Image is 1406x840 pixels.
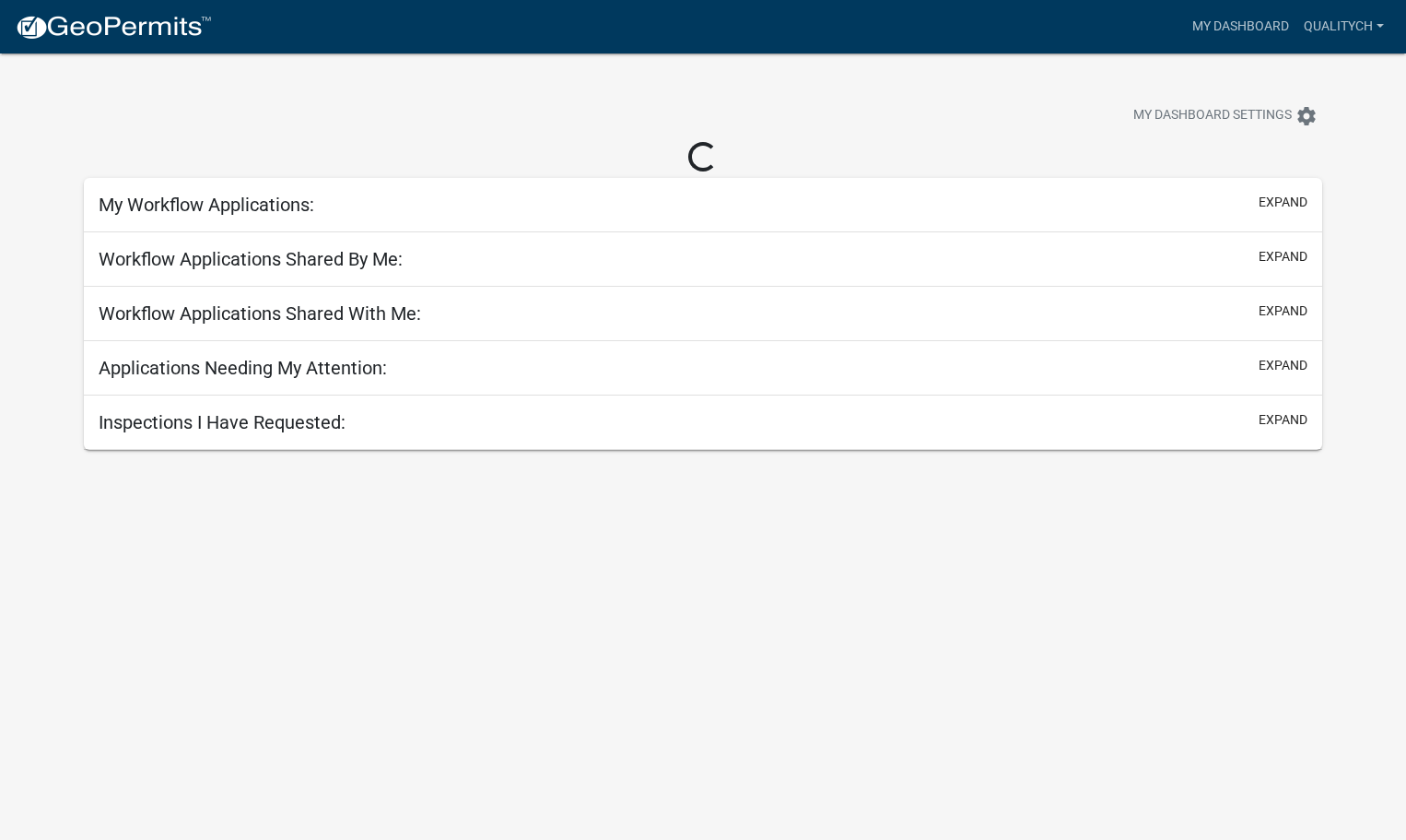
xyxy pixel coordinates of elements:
[1133,105,1292,127] span: My Dashboard Settings
[99,248,403,270] h5: Workflow Applications Shared By Me:
[1119,98,1332,134] button: My Dashboard Settingssettings
[99,194,314,216] h5: My Workflow Applications:
[99,411,346,433] h5: Inspections I Have Requested:
[1259,193,1307,212] button: expand
[99,357,387,379] h5: Applications Needing My Attention:
[1185,9,1296,44] a: My Dashboard
[1259,410,1307,430] button: expand
[99,302,421,325] h5: Workflow Applications Shared With Me:
[1296,9,1391,44] a: QUALITYCH
[1259,247,1307,266] button: expand
[1259,356,1307,375] button: expand
[1295,105,1318,127] i: settings
[1259,302,1307,321] button: expand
